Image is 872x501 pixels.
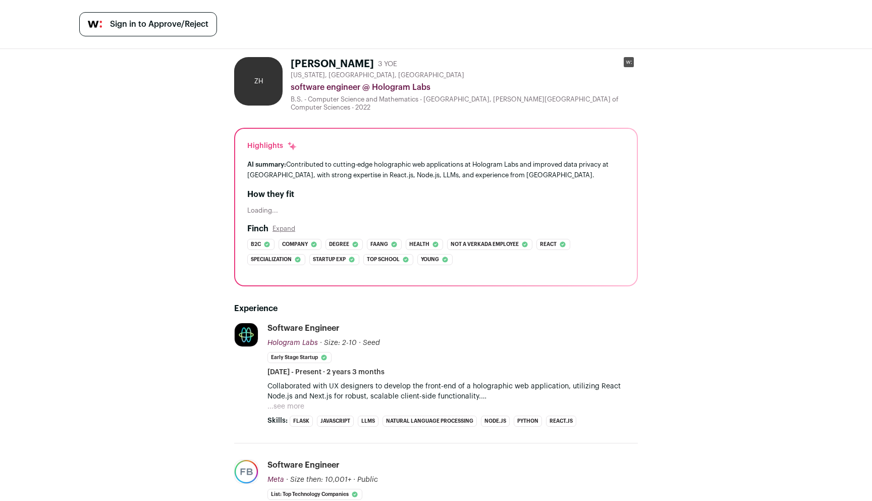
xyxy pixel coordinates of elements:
span: · Size: 2-10 [320,339,357,346]
span: Specialization [251,255,292,265]
div: 3 YOE [378,59,397,69]
h1: [PERSON_NAME] [291,57,374,71]
div: software engineer [267,460,340,471]
li: JavaScript [317,416,354,427]
h2: How they fit [247,188,625,201]
div: ZH [234,57,283,106]
span: Young [421,255,439,265]
a: Sign in to Approve/Reject [79,12,217,36]
li: Flask [290,416,313,427]
button: ...see more [267,402,304,412]
li: List: Top Technology Companies [267,489,362,500]
div: Contributed to cutting-edge holographic web applications at Hologram Labs and improved data priva... [247,159,625,180]
span: Startup exp [313,255,346,265]
li: React.js [546,416,576,427]
span: Public [357,476,378,483]
h2: Finch [247,223,268,235]
span: · [353,475,355,485]
img: wellfound-symbol-flush-black-fb3c872781a75f747ccb3a119075da62bfe97bd399995f84a933054e44a575c4.png [88,21,102,28]
span: React [540,239,557,249]
span: Meta [267,476,284,483]
span: [US_STATE], [GEOGRAPHIC_DATA], [GEOGRAPHIC_DATA] [291,71,464,79]
span: Company [282,239,308,249]
span: [DATE] - Present · 2 years 3 months [267,367,385,377]
div: B.S. - Computer Science and Mathematics - [GEOGRAPHIC_DATA], [PERSON_NAME][GEOGRAPHIC_DATA] of Co... [291,95,638,112]
img: 4e8f8f8ea6f916b2987a5d9db723e60b304003819d0a15055c9b9b550b6f4247.jpg [235,460,258,483]
div: software engineer [267,323,340,334]
div: Loading... [247,207,625,215]
span: Not a verkada employee [451,239,519,249]
span: Top school [367,255,400,265]
span: Faang [370,239,388,249]
span: · [359,338,361,348]
p: Collaborated with UX designers to develop the front-end of a holographic web application, utilizi... [267,381,638,402]
span: Seed [363,339,380,346]
li: Python [514,416,542,427]
li: Early Stage Startup [267,352,332,363]
span: B2c [251,239,261,249]
li: Node.js [481,416,510,427]
li: Natural Language Processing [383,416,477,427]
span: Health [409,239,429,249]
div: software engineer @ Hologram Labs [291,81,638,93]
span: Hologram Labs [267,339,318,346]
li: LLMs [358,416,378,427]
h2: Experience [234,303,638,315]
span: Sign in to Approve/Reject [110,18,208,30]
span: Skills: [267,416,288,426]
img: f4cbd163c75fcc17ed64b4e006d4b0772388200b684db54466db625f912b121e.jpg [235,323,258,346]
span: Degree [329,239,349,249]
span: AI summary: [247,161,286,168]
span: · Size then: 10,001+ [286,476,351,483]
div: Highlights [247,141,297,151]
button: Expand [272,225,295,233]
